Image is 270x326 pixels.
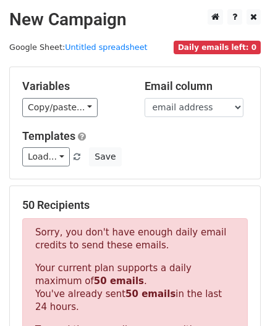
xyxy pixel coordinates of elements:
strong: 50 emails [125,288,175,300]
a: Templates [22,129,75,142]
h2: New Campaign [9,9,261,30]
strong: 50 emails [94,275,144,287]
h5: Email column [145,79,248,93]
a: Copy/paste... [22,98,98,117]
p: Your current plan supports a daily maximum of . You've already sent in the last 24 hours. [35,262,235,314]
a: Daily emails left: 0 [174,43,261,52]
h5: 50 Recipients [22,198,248,212]
span: Daily emails left: 0 [174,41,261,54]
p: Sorry, you don't have enough daily email credits to send these emails. [35,226,235,252]
a: Untitled spreadsheet [65,43,147,52]
small: Google Sheet: [9,43,148,52]
h5: Variables [22,79,126,93]
button: Save [89,147,121,166]
a: Load... [22,147,70,166]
